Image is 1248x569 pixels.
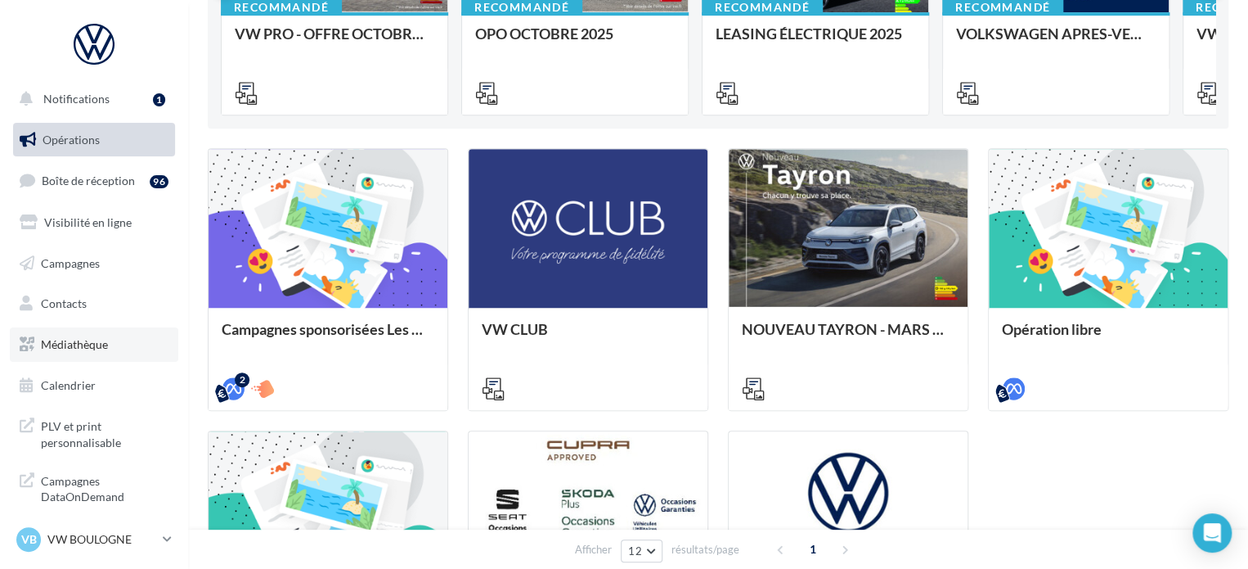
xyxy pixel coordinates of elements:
div: Opération libre [1002,321,1214,354]
div: NOUVEAU TAYRON - MARS 2025 [742,321,954,354]
a: Campagnes [10,246,178,281]
a: Campagnes DataOnDemand [10,463,178,512]
span: Boîte de réception [42,174,135,187]
span: Opérations [43,133,100,147]
span: Médiathèque [41,337,108,351]
a: Boîte de réception96 [10,163,178,198]
span: Visibilité en ligne [44,215,132,229]
a: Contacts [10,287,178,321]
div: Open Intercom Messenger [1192,513,1232,553]
div: VW PRO - OFFRE OCTOBRE 25 [235,25,434,58]
span: 1 [800,536,826,562]
a: PLV et print personnalisable [10,409,178,457]
a: Calendrier [10,368,178,403]
span: 12 [628,544,642,558]
a: VB VW BOULOGNE [13,524,175,555]
div: OPO OCTOBRE 2025 [475,25,675,58]
span: Afficher [575,542,612,558]
div: LEASING ÉLECTRIQUE 2025 [716,25,915,58]
a: Opérations [10,123,178,157]
div: VW CLUB [482,321,694,354]
a: Médiathèque [10,327,178,362]
p: VW BOULOGNE [47,531,156,548]
span: Calendrier [41,378,96,392]
span: PLV et print personnalisable [41,415,168,450]
button: 12 [621,540,662,562]
button: Notifications 1 [10,82,172,116]
div: 2 [235,373,249,387]
span: Campagnes [41,255,100,269]
a: Visibilité en ligne [10,205,178,240]
span: Contacts [41,296,87,310]
div: Campagnes sponsorisées Les Instants VW Octobre [222,321,434,354]
span: VB [21,531,37,548]
div: 1 [153,93,165,106]
span: Campagnes DataOnDemand [41,470,168,505]
span: Notifications [43,92,110,106]
span: résultats/page [671,542,739,558]
div: 96 [150,175,168,188]
div: VOLKSWAGEN APRES-VENTE [956,25,1156,58]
